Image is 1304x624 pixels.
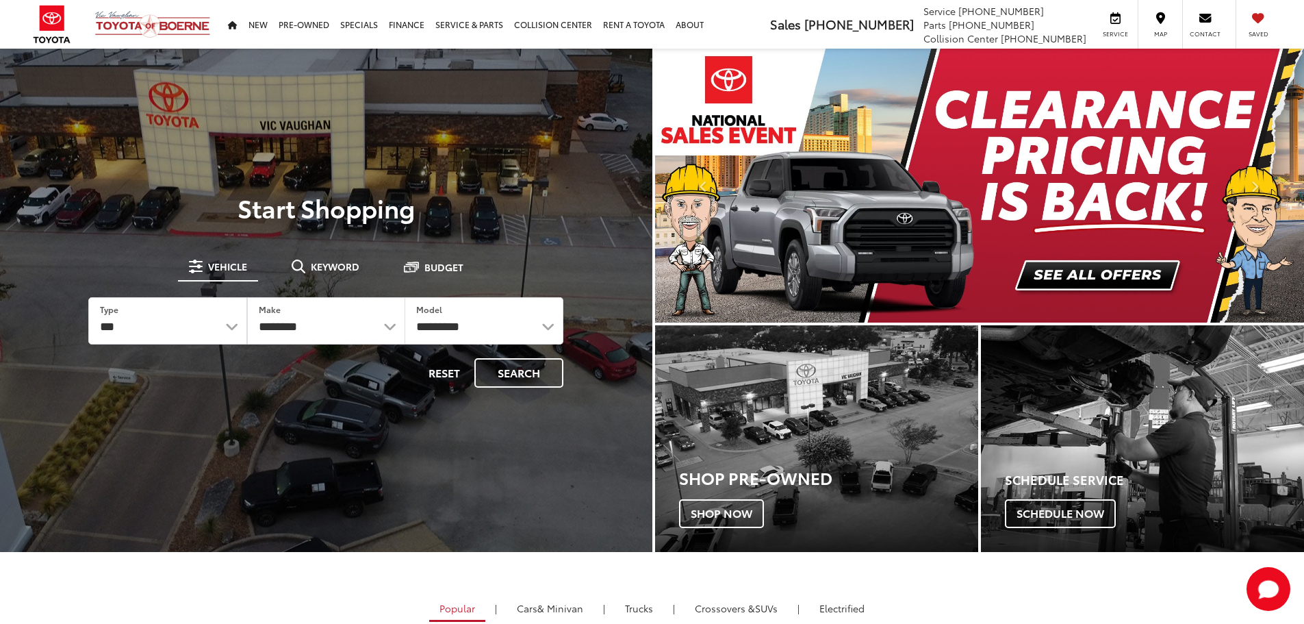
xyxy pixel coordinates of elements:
[474,358,563,388] button: Search
[981,325,1304,552] div: Toyota
[429,597,485,622] a: Popular
[1145,29,1175,38] span: Map
[57,194,595,221] p: Start Shopping
[655,76,752,295] button: Click to view previous picture.
[923,18,946,32] span: Parts
[679,499,764,528] span: Shop Now
[655,325,978,552] div: Toyota
[1207,76,1304,295] button: Click to view next picture.
[600,601,609,615] li: |
[794,601,803,615] li: |
[655,325,978,552] a: Shop Pre-Owned Shop Now
[424,262,463,272] span: Budget
[679,469,978,486] h3: Shop Pre-Owned
[507,597,593,620] a: Cars
[311,262,359,271] span: Keyword
[685,597,788,620] a: SUVs
[491,601,500,615] li: |
[417,358,472,388] button: Reset
[1190,29,1220,38] span: Contact
[804,15,914,33] span: [PHONE_NUMBER]
[1247,567,1290,611] svg: Start Chat
[100,303,118,315] label: Type
[1005,499,1116,528] span: Schedule Now
[1243,29,1273,38] span: Saved
[1100,29,1131,38] span: Service
[94,10,211,38] img: Vic Vaughan Toyota of Boerne
[1005,473,1304,487] h4: Schedule Service
[770,15,801,33] span: Sales
[259,303,281,315] label: Make
[949,18,1034,32] span: [PHONE_NUMBER]
[1001,32,1086,45] span: [PHONE_NUMBER]
[615,597,663,620] a: Trucks
[923,32,998,45] span: Collision Center
[669,601,678,615] li: |
[1247,567,1290,611] button: Toggle Chat Window
[958,4,1044,18] span: [PHONE_NUMBER]
[416,303,442,315] label: Model
[809,597,875,620] a: Electrified
[923,4,956,18] span: Service
[981,325,1304,552] a: Schedule Service Schedule Now
[537,601,583,615] span: & Minivan
[208,262,247,271] span: Vehicle
[695,601,755,615] span: Crossovers &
